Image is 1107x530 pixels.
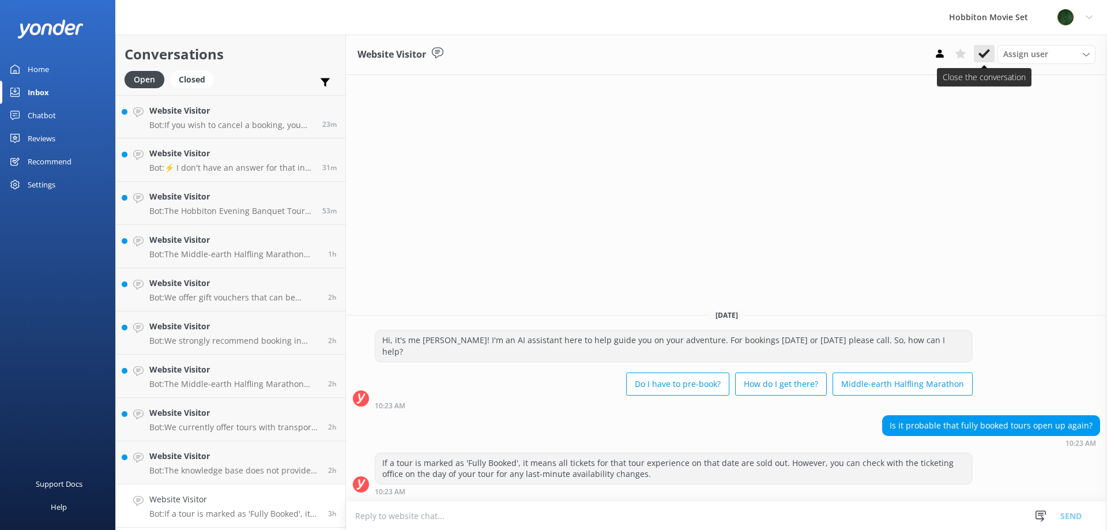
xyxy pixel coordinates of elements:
div: Closed [170,71,214,88]
p: Bot: ⚡ I don't have an answer for that in my knowledge base. Please try and rephrase your questio... [149,163,314,173]
p: Bot: The Hobbiton Evening Banquet Tour prices are from $230 per adult (18+yrs), $177 per youth (1... [149,206,314,216]
h4: Website Visitor [149,190,314,203]
span: Aug 24 2025 11:01am (UTC +12:00) Pacific/Auckland [328,336,337,345]
h4: Website Visitor [149,104,314,117]
a: Website VisitorBot:The Middle-earth Halfling Marathon takes participants on a journey through sit... [116,355,345,398]
button: Middle-earth Halfling Marathon [833,373,973,396]
p: Bot: The Middle-earth Halfling Marathon takes participants on a journey through sites and scenes ... [149,249,319,260]
div: Hi, it's me [PERSON_NAME]! I'm an AI assistant here to help guide you on your adventure. For book... [375,330,972,361]
div: Recommend [28,150,71,173]
h2: Conversations [125,43,337,65]
span: Aug 24 2025 10:23am (UTC +12:00) Pacific/Auckland [328,509,337,518]
div: Home [28,58,49,81]
a: Closed [170,73,220,85]
img: yonder-white-logo.png [17,20,84,39]
div: Open [125,71,164,88]
a: Website VisitorBot:The knowledge base does not provide specific information about booking earlier... [116,441,345,484]
h4: Website Visitor [149,407,319,419]
p: Bot: The knowledge base does not provide specific information about booking earlier time slots on... [149,465,319,476]
span: Aug 24 2025 11:15am (UTC +12:00) Pacific/Auckland [328,292,337,302]
div: Aug 24 2025 10:23am (UTC +12:00) Pacific/Auckland [375,401,973,409]
div: Is it probable that fully booked tours open up again? [883,416,1100,435]
a: Website VisitorBot:If a tour is marked as 'Fully Booked', it means all tickets for that tour expe... [116,484,345,528]
a: Website VisitorBot:If you wish to cancel a booking, you can contact our reservations team via pho... [116,95,345,138]
span: Aug 24 2025 12:12pm (UTC +12:00) Pacific/Auckland [328,249,337,259]
h4: Website Visitor [149,493,319,506]
p: Bot: The Middle-earth Halfling Marathon takes participants on a journey through sites and scenes ... [149,379,319,389]
a: Website VisitorBot:The Hobbiton Evening Banquet Tour prices are from $230 per adult (18+yrs), $17... [116,182,345,225]
h4: Website Visitor [149,234,319,246]
h3: Website Visitor [357,47,426,62]
a: Website VisitorBot:⚡ I don't have an answer for that in my knowledge base. Please try and rephras... [116,138,345,182]
div: Aug 24 2025 10:23am (UTC +12:00) Pacific/Auckland [882,439,1100,447]
strong: 10:23 AM [375,403,405,409]
span: Aug 24 2025 01:10pm (UTC +12:00) Pacific/Auckland [322,119,337,129]
span: Aug 24 2025 10:53am (UTC +12:00) Pacific/Auckland [328,422,337,432]
button: How do I get there? [735,373,827,396]
div: Reviews [28,127,55,150]
p: Bot: If you wish to cancel a booking, you can contact our reservations team via phone at [PHONE_N... [149,120,314,130]
span: Assign user [1003,48,1048,61]
h4: Website Visitor [149,147,314,160]
strong: 10:23 AM [1065,440,1096,447]
a: Open [125,73,170,85]
div: Chatbot [28,104,56,127]
h4: Website Visitor [149,320,319,333]
strong: 10:23 AM [375,488,405,495]
p: Bot: We currently offer tours with transport from The Shire's Rest and Matamata isite only. We do... [149,422,319,433]
div: If a tour is marked as 'Fully Booked', it means all tickets for that tour experience on that date... [375,453,972,484]
span: Aug 24 2025 10:45am (UTC +12:00) Pacific/Auckland [328,465,337,475]
span: [DATE] [709,310,745,320]
span: Aug 24 2025 11:01am (UTC +12:00) Pacific/Auckland [328,379,337,389]
a: Website VisitorBot:We strongly recommend booking in advance as our tours are known to sell out, e... [116,311,345,355]
h4: Website Visitor [149,450,319,463]
h4: Website Visitor [149,277,319,290]
div: Aug 24 2025 10:23am (UTC +12:00) Pacific/Auckland [375,487,973,495]
span: Aug 24 2025 12:39pm (UTC +12:00) Pacific/Auckland [322,206,337,216]
a: Website VisitorBot:We offer gift vouchers that can be redeemed for our tour experiences. You can ... [116,268,345,311]
img: 34-1625720359.png [1057,9,1074,26]
div: Settings [28,173,55,196]
div: Assign User [997,45,1095,63]
p: Bot: We strongly recommend booking in advance as our tours are known to sell out, especially betw... [149,336,319,346]
div: Inbox [28,81,49,104]
button: Do I have to pre-book? [626,373,729,396]
div: Support Docs [36,472,82,495]
a: Website VisitorBot:The Middle-earth Halfling Marathon takes participants on a journey through sit... [116,225,345,268]
a: Website VisitorBot:We currently offer tours with transport from The Shire's Rest and Matamata isi... [116,398,345,441]
h4: Website Visitor [149,363,319,376]
p: Bot: We offer gift vouchers that can be redeemed for our tour experiences. You can request gift v... [149,292,319,303]
p: Bot: If a tour is marked as 'Fully Booked', it means all tickets for that tour experience on that... [149,509,319,519]
span: Aug 24 2025 01:02pm (UTC +12:00) Pacific/Auckland [322,163,337,172]
div: Help [51,495,67,518]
